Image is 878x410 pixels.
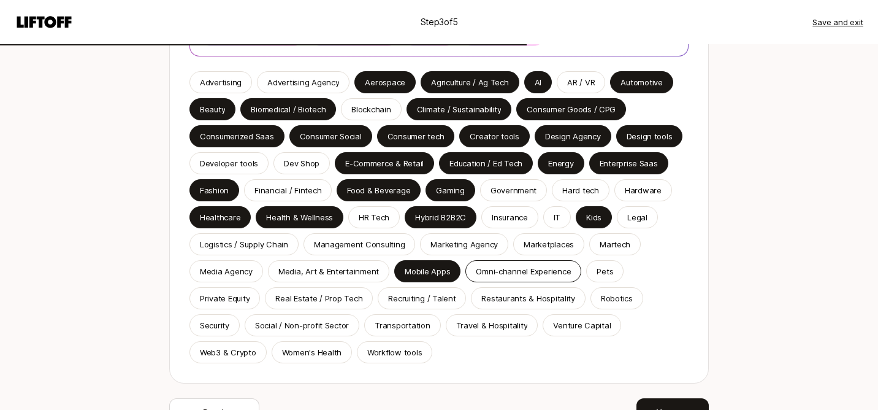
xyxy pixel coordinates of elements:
div: Healthcare [200,211,240,223]
p: Food & Beverage [347,184,410,196]
p: Fashion [200,184,229,196]
p: Health & Wellness [266,211,333,223]
div: AR / VR [567,76,595,88]
div: Consumer tech [387,130,445,142]
p: Hybrid B2B2C [415,211,466,223]
div: Aerospace [365,76,405,88]
p: Step 3 of 5 [421,15,458,29]
div: Biomedical / Biotech [251,103,326,115]
p: Restaurants & Hospitality [481,292,575,304]
p: Hard tech [562,184,599,196]
p: Legal [627,211,647,223]
p: Marketplaces [524,238,574,250]
p: Logistics / Supply Chain [200,238,288,250]
p: Pets [597,265,613,277]
p: Mobile Apps [405,265,450,277]
p: Creator tools [470,130,519,142]
p: Real Estate / Prop Tech [275,292,362,304]
p: Media, Art & Entertainment [278,265,379,277]
div: Women's Health [282,346,342,358]
p: Travel & Hospitality [456,319,528,331]
p: Financial / Fintech [254,184,321,196]
div: Energy [548,157,573,169]
p: Consumerized Saas [200,130,274,142]
div: Private Equity [200,292,250,304]
p: Government [491,184,536,196]
p: E-Commerce & Retail [345,157,424,169]
p: Dev Shop [284,157,319,169]
p: Marketing Agency [430,238,498,250]
p: Management Consulting [314,238,405,250]
p: Gaming [436,184,464,196]
p: AI [535,76,541,88]
div: Advertising Agency [267,76,339,88]
p: Developer tools [200,157,258,169]
p: Web3 & Crypto [200,346,256,358]
p: Enterprise Saas [600,157,658,169]
p: Insurance [492,211,528,223]
p: Design Agency [545,130,601,142]
p: IT [554,211,560,223]
p: Social / Non-profit Sector [255,319,349,331]
p: Kids [586,211,601,223]
p: Martech [600,238,630,250]
p: Design tools [627,130,673,142]
p: Workflow tools [367,346,422,358]
p: Education / Ed Tech [449,157,522,169]
p: Recruiting / Talent [388,292,456,304]
p: Hardware [625,184,662,196]
p: Venture Capital [553,319,611,331]
p: Climate / Sustainability [417,103,502,115]
p: Consumer Social [300,130,362,142]
p: Beauty [200,103,225,115]
p: Security [200,319,229,331]
p: Media Agency [200,265,253,277]
p: Automotive [620,76,662,88]
p: Blockchain [351,103,391,115]
p: Omni-channel Experience [476,265,571,277]
p: Agriculture / Ag Tech [431,76,509,88]
div: HR Tech [359,211,389,223]
p: Robotics [601,292,633,304]
div: Transportation [375,319,430,331]
p: Advertising [200,76,242,88]
div: Consumer Goods / CPG [527,103,616,115]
